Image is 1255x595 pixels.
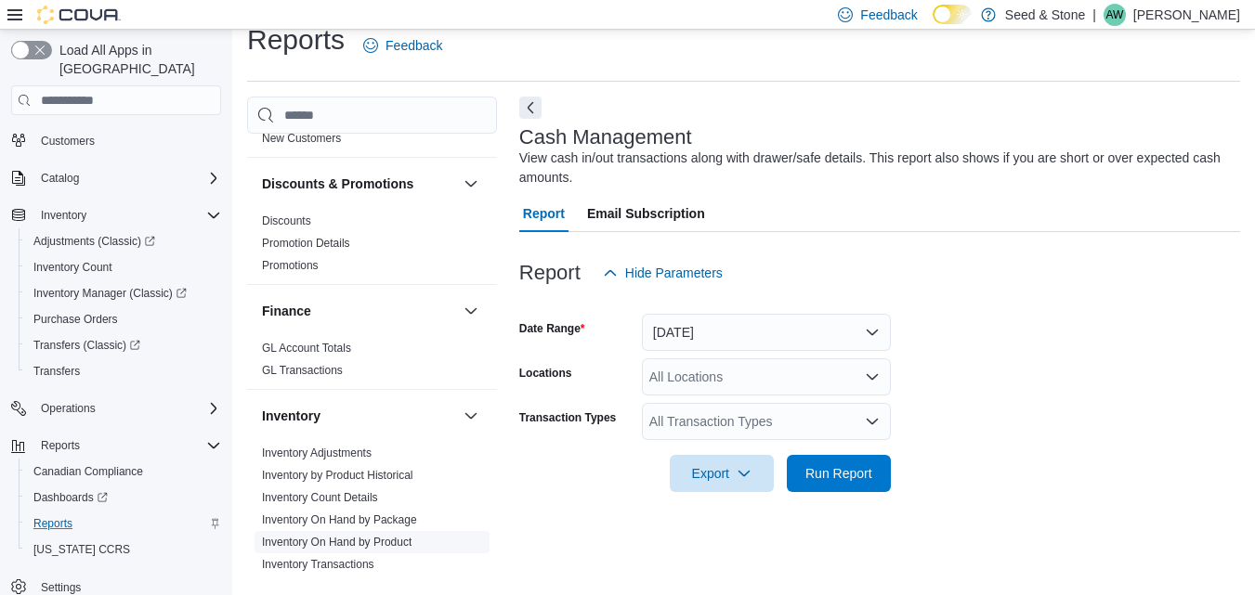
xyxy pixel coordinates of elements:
button: Customers [4,126,229,153]
span: Inventory On Hand by Product [262,535,412,550]
span: Package Details [262,579,343,594]
a: Inventory On Hand by Product [262,536,412,549]
button: Purchase Orders [19,306,229,332]
span: Inventory Transactions [262,557,374,572]
a: Customers [33,130,102,152]
span: Hide Parameters [625,264,723,282]
button: Discounts & Promotions [262,175,456,193]
span: Washington CCRS [26,538,221,561]
button: Operations [33,397,103,420]
label: Transaction Types [519,410,616,425]
span: Transfers [26,360,221,382]
span: Discounts [262,213,311,228]
div: Discounts & Promotions [247,210,497,284]
div: Alex Wang [1104,4,1126,26]
span: Promotion Details [262,236,350,251]
span: New Customers [262,131,341,146]
span: Inventory by Product Historical [262,468,413,483]
span: Inventory [33,204,221,226]
button: Hide Parameters [595,254,730,291]
button: Catalog [4,165,229,191]
a: Promotion Details [262,237,350,250]
span: GL Transactions [262,363,343,378]
span: Catalog [41,171,79,186]
span: Reports [33,434,221,457]
button: Reports [19,511,229,537]
span: AW [1105,4,1123,26]
span: Run Report [805,464,872,483]
button: [DATE] [642,314,891,351]
a: Adjustments (Classic) [19,228,229,254]
a: Inventory Count [26,256,120,278]
span: Purchase Orders [26,308,221,330]
button: Finance [460,300,482,322]
button: Inventory Count [19,254,229,280]
a: Inventory Transactions [262,558,374,571]
span: Catalog [33,167,221,189]
span: Operations [33,397,221,420]
button: Export [670,455,774,492]
a: Inventory Manager (Classic) [19,280,229,306]
span: Inventory Count Details [262,490,378,505]
span: GL Account Totals [262,341,351,356]
a: Reports [26,512,80,535]
span: Feedback [386,36,442,55]
a: Inventory Adjustments [262,446,372,459]
a: Purchase Orders [26,308,125,330]
span: Purchase Orders [33,312,118,327]
h3: Inventory [262,407,320,425]
button: Transfers [19,358,229,384]
h3: Finance [262,302,311,320]
span: Inventory Manager (Classic) [33,286,187,301]
span: Settings [41,580,81,595]
a: Transfers (Classic) [26,334,148,356]
a: Dashboards [19,485,229,511]
a: Transfers [26,360,87,382]
span: Email Subscription [587,195,705,232]
button: Finance [262,302,456,320]
p: [PERSON_NAME] [1133,4,1240,26]
span: Canadian Compliance [33,464,143,479]
p: | [1092,4,1096,26]
button: Open list of options [865,414,880,429]
button: [US_STATE] CCRS [19,537,229,563]
span: Dashboards [26,486,221,509]
a: Dashboards [26,486,115,509]
a: Discounts [262,214,311,227]
div: Finance [247,337,497,389]
a: Adjustments (Classic) [26,230,163,252]
span: Transfers [33,364,80,379]
a: Canadian Compliance [26,460,150,483]
label: Locations [519,366,572,381]
span: Transfers (Classic) [33,338,140,353]
a: Transfers (Classic) [19,332,229,358]
span: Inventory Count [33,260,112,275]
button: Reports [4,433,229,459]
h3: Report [519,262,581,284]
span: Customers [41,134,95,149]
span: Inventory [41,208,86,223]
button: Open list of options [865,369,880,384]
span: [US_STATE] CCRS [33,542,130,557]
img: Cova [37,6,121,24]
span: Inventory On Hand by Package [262,512,417,527]
span: Adjustments (Classic) [26,230,221,252]
a: Inventory by Product Historical [262,469,413,482]
div: View cash in/out transactions along with drawer/safe details. This report also shows if you are s... [519,149,1231,188]
input: Dark Mode [933,5,972,24]
p: Seed & Stone [1005,4,1085,26]
h1: Reports [247,21,345,58]
a: Inventory Manager (Classic) [26,282,194,304]
a: New Customers [262,132,341,145]
span: Reports [26,512,221,535]
span: Promotions [262,258,319,273]
h3: Cash Management [519,126,692,149]
a: Inventory Count Details [262,491,378,504]
label: Date Range [519,321,585,336]
a: GL Transactions [262,364,343,377]
button: Inventory [460,405,482,427]
span: Adjustments (Classic) [33,234,155,249]
span: Reports [41,438,80,453]
h3: Discounts & Promotions [262,175,413,193]
span: Load All Apps in [GEOGRAPHIC_DATA] [52,41,221,78]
